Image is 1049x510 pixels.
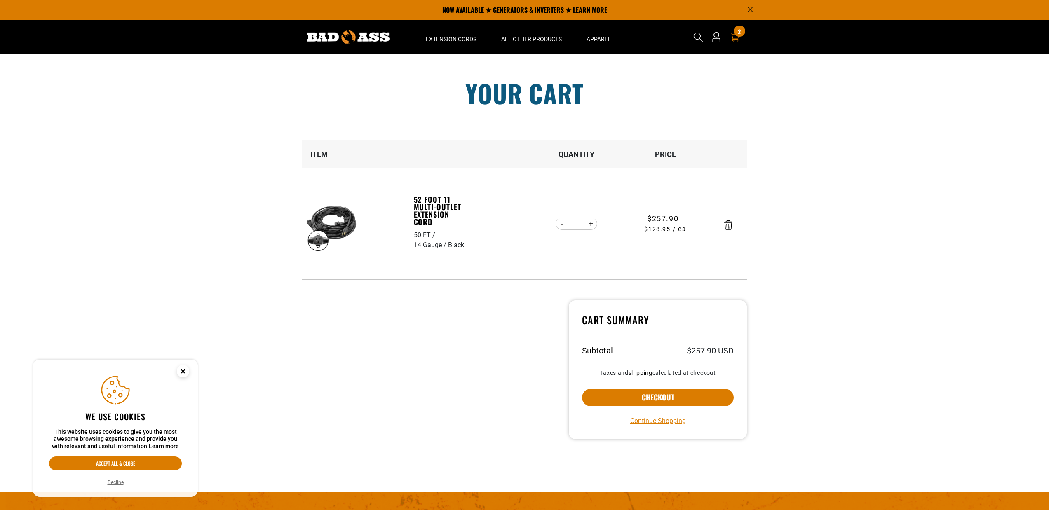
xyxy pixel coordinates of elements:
[501,35,562,43] span: All Other Products
[630,416,686,426] a: Continue Shopping
[305,201,357,253] img: black
[647,213,678,224] span: $257.90
[582,313,734,335] h4: Cart Summary
[489,20,574,54] summary: All Other Products
[687,346,734,355] p: $257.90 USD
[413,20,489,54] summary: Extension Cords
[105,478,126,487] button: Decline
[414,230,437,240] div: 50 FT
[532,140,621,168] th: Quantity
[149,443,179,449] a: Learn more
[49,428,182,450] p: This website uses cookies to give you the most awesome browsing experience and provide you with r...
[414,240,448,250] div: 14 Gauge
[582,389,734,406] button: Checkout
[49,456,182,470] button: Accept all & close
[302,140,413,168] th: Item
[414,196,471,225] a: 52 Foot 11 Multi-Outlet Extension Cord
[738,28,741,35] span: 2
[426,35,476,43] span: Extension Cords
[49,411,182,422] h2: We use cookies
[568,217,584,231] input: Quantity for 52 Foot 11 Multi-Outlet Extension Cord
[621,225,709,234] span: $128.95 / ea
[307,30,390,44] img: Bad Ass Extension Cords
[448,240,464,250] div: Black
[621,140,710,168] th: Price
[724,222,732,228] a: Remove 52 Foot 11 Multi-Outlet Extension Cord - 50 FT / 14 Gauge / Black
[33,360,198,497] aside: Cookie Consent
[629,370,652,376] a: shipping
[692,30,705,44] summary: Search
[587,35,611,43] span: Apparel
[582,346,613,355] h3: Subtotal
[582,370,734,376] small: Taxes and calculated at checkout
[574,20,624,54] summary: Apparel
[296,81,753,105] h1: Your cart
